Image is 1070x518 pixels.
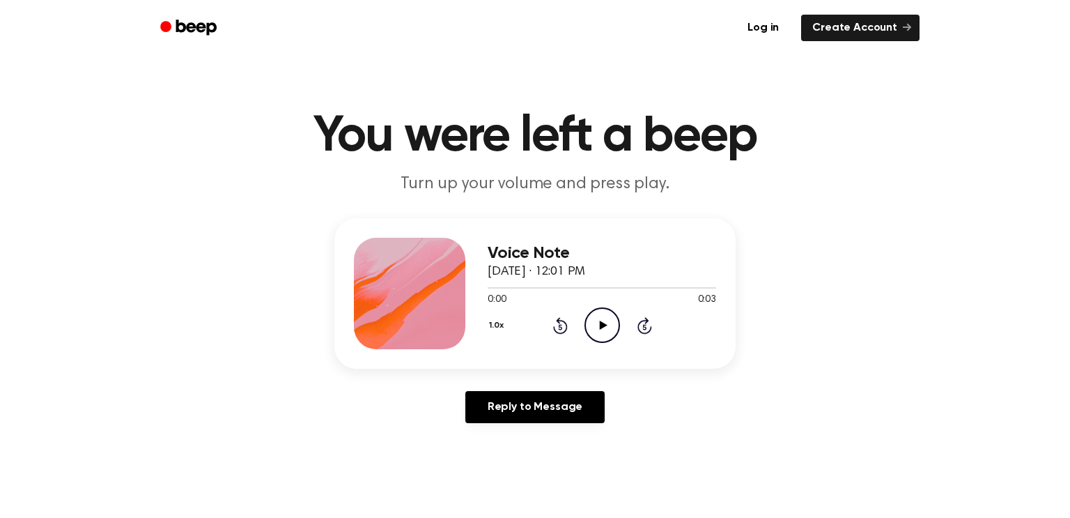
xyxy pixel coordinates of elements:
span: [DATE] · 12:01 PM [488,266,585,278]
h1: You were left a beep [178,112,892,162]
a: Beep [150,15,229,42]
button: 1.0x [488,314,509,337]
a: Reply to Message [465,391,605,423]
p: Turn up your volume and press play. [267,173,802,196]
a: Log in [734,12,793,44]
a: Create Account [801,15,920,41]
span: 0:00 [488,293,506,307]
span: 0:03 [698,293,716,307]
h3: Voice Note [488,244,716,263]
